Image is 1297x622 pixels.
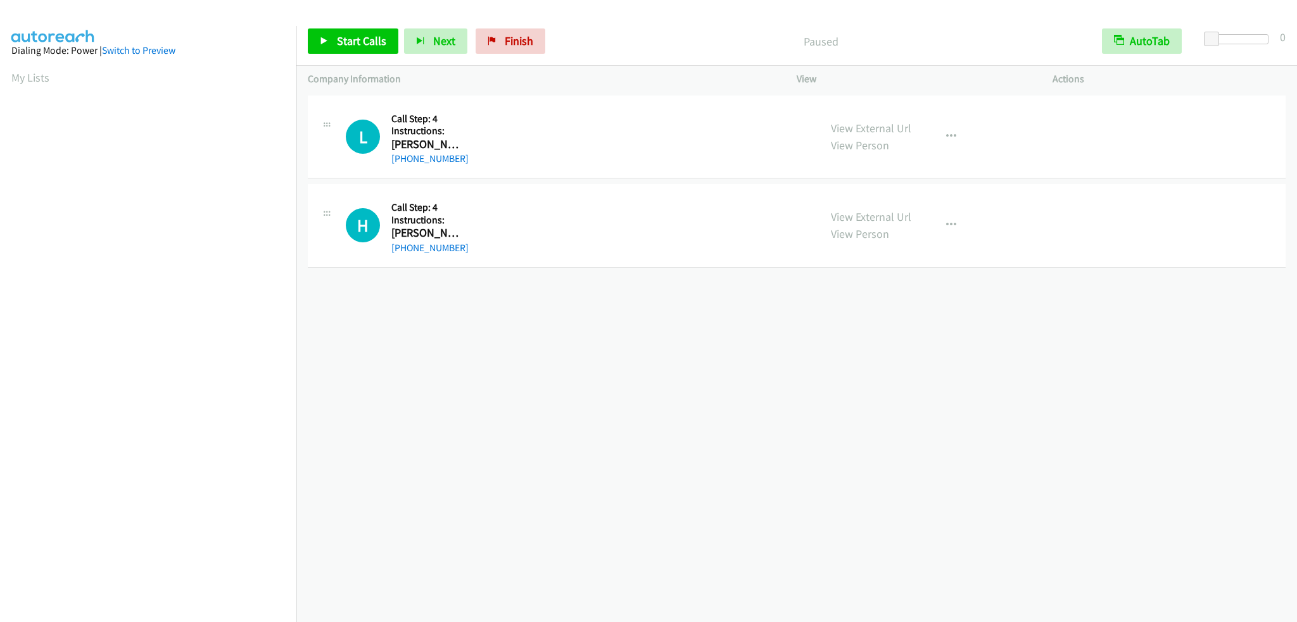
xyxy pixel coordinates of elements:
a: Switch to Preview [102,44,175,56]
span: Start Calls [337,34,386,48]
p: View [797,72,1030,87]
h2: [PERSON_NAME] [391,226,459,240]
h1: H [346,208,380,242]
span: Next [433,34,455,48]
a: Finish [476,28,545,54]
h2: [PERSON_NAME] Testing [391,137,459,152]
a: [PHONE_NUMBER] [391,242,469,254]
a: View Person [831,138,889,152]
p: Actions [1053,72,1286,87]
h5: Call Step: 4 [391,201,469,214]
span: Finish [505,34,533,48]
a: View Person [831,227,889,241]
h5: Call Step: 4 [391,113,469,125]
p: Paused [562,33,1079,50]
a: [PHONE_NUMBER] [391,152,469,165]
a: View External Url [831,121,911,135]
a: My Lists [11,70,49,85]
a: Start Calls [308,28,398,54]
h5: Instructions: [391,214,469,227]
h5: Instructions: [391,125,469,137]
button: AutoTab [1102,28,1182,54]
button: Next [404,28,467,54]
a: View External Url [831,209,911,224]
div: 0 [1280,28,1286,46]
p: Company Information [308,72,774,87]
div: The call is yet to be attempted [346,208,380,242]
h1: L [346,120,380,154]
div: Delay between calls (in seconds) [1210,34,1269,44]
div: Dialing Mode: Power | [11,43,285,58]
div: The call is yet to be attempted [346,120,380,154]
